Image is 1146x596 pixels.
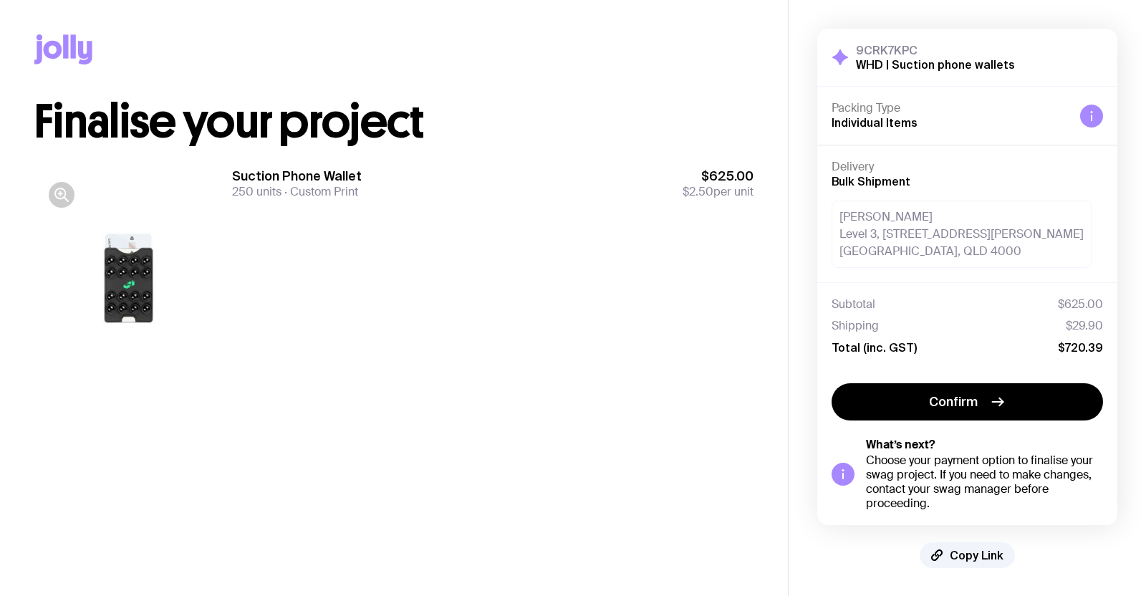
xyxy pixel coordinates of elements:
[832,101,1069,115] h4: Packing Type
[856,43,1015,57] h3: 9CRK7KPC
[683,185,753,199] span: per unit
[683,184,713,199] span: $2.50
[832,160,1103,174] h4: Delivery
[832,340,917,355] span: Total (inc. GST)
[832,201,1092,268] div: [PERSON_NAME] Level 3, [STREET_ADDRESS][PERSON_NAME] [GEOGRAPHIC_DATA], QLD 4000
[232,184,281,199] span: 250 units
[34,99,753,145] h1: Finalise your project
[920,542,1015,568] button: Copy Link
[950,548,1003,562] span: Copy Link
[856,57,1015,72] h2: WHD | Suction phone wallets
[832,319,879,333] span: Shipping
[866,453,1103,511] div: Choose your payment option to finalise your swag project. If you need to make changes, contact yo...
[832,116,918,129] span: Individual Items
[1058,340,1103,355] span: $720.39
[832,175,910,188] span: Bulk Shipment
[683,168,753,185] span: $625.00
[1066,319,1103,333] span: $29.90
[866,438,1103,452] h5: What’s next?
[232,168,362,185] h3: Suction Phone Wallet
[832,297,875,312] span: Subtotal
[1058,297,1103,312] span: $625.00
[281,184,358,199] span: Custom Print
[832,383,1103,420] button: Confirm
[929,393,978,410] span: Confirm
